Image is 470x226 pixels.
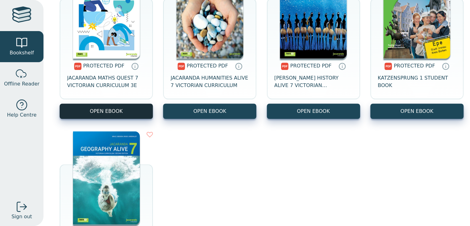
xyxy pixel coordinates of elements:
a: OPEN EBOOK [60,104,153,119]
a: Protected PDFs cannot be printed, copied or shared. They can be accessed online through Education... [338,62,346,70]
img: bd87131b-adeb-4a9c-b49f-7f2164e7c076.png [73,131,140,224]
img: pdf.svg [177,62,185,70]
span: JACARANDA HUMANITIES ALIVE 7 VICTORIAN CURRICULUM [171,74,249,89]
img: pdf.svg [74,62,82,70]
a: OPEN EBOOK [267,104,360,119]
span: KATZENSPRUNG 1 STUDENT BOOK [378,74,456,89]
a: Protected PDFs cannot be printed, copied or shared. They can be accessed online through Education... [442,62,449,70]
img: pdf.svg [281,62,289,70]
span: Bookshelf [10,49,34,57]
span: PROTECTED PDF [290,63,331,69]
span: Sign out [11,213,32,220]
a: Protected PDFs cannot be printed, copied or shared. They can be accessed online through Education... [131,62,139,70]
span: JACARANDA MATHS QUEST 7 VICTORIAN CURRICULUM 3E [67,74,145,89]
span: PROTECTED PDF [187,63,228,69]
a: Protected PDFs cannot be printed, copied or shared. They can be accessed online through Education... [235,62,242,70]
a: OPEN EBOOK [370,104,463,119]
span: Offline Reader [4,80,39,88]
span: Help Centre [7,111,36,119]
span: PROTECTED PDF [394,63,435,69]
span: [PERSON_NAME] HISTORY ALIVE 7 VICTORIAN CURRICULUM LEARNON 2E [274,74,353,89]
img: pdf.svg [384,62,392,70]
a: OPEN EBOOK [163,104,256,119]
span: PROTECTED PDF [83,63,125,69]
